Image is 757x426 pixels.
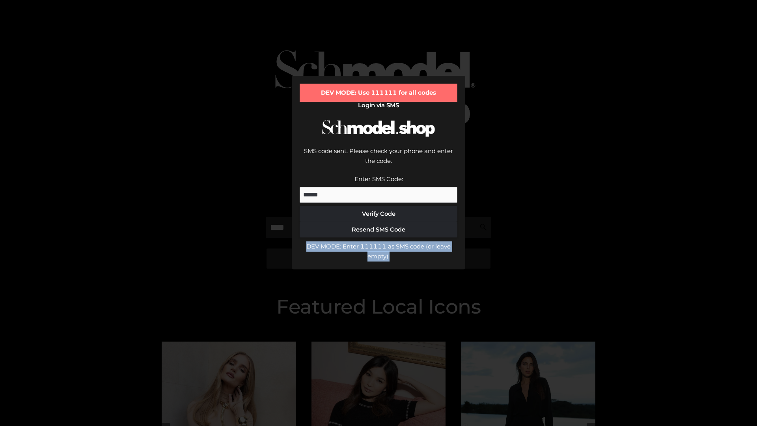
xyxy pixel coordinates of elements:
div: DEV MODE: Enter 111111 as SMS code (or leave empty). [300,241,457,262]
button: Resend SMS Code [300,222,457,237]
div: DEV MODE: Use 111111 for all codes [300,84,457,102]
div: SMS code sent. Please check your phone and enter the code. [300,146,457,174]
h2: Login via SMS [300,102,457,109]
label: Enter SMS Code: [354,175,403,183]
button: Verify Code [300,206,457,222]
img: Schmodel Logo [319,113,438,144]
